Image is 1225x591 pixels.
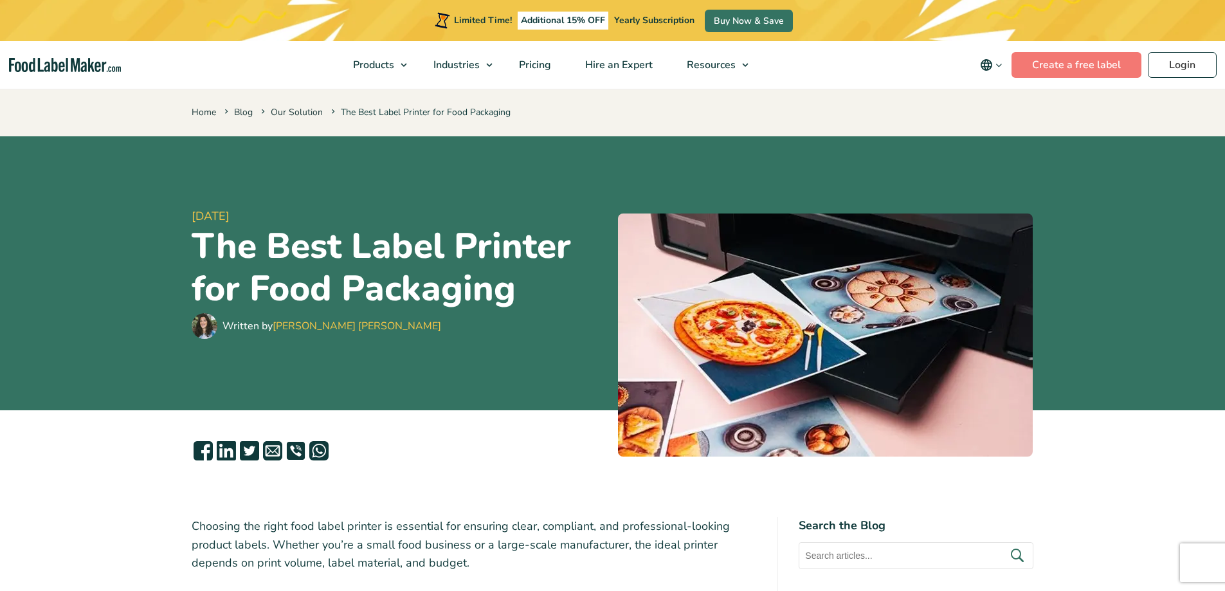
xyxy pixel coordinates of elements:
[581,58,654,72] span: Hire an Expert
[799,542,1033,569] input: Search articles...
[336,41,413,89] a: Products
[1148,52,1217,78] a: Login
[192,313,217,339] img: Maria Abi Hanna - Food Label Maker
[1012,52,1141,78] a: Create a free label
[515,58,552,72] span: Pricing
[799,517,1033,534] h4: Search the Blog
[670,41,755,89] a: Resources
[192,106,216,118] a: Home
[271,106,323,118] a: Our Solution
[614,14,694,26] span: Yearly Subscription
[568,41,667,89] a: Hire an Expert
[192,517,758,572] p: Choosing the right food label printer is essential for ensuring clear, compliant, and professiona...
[234,106,253,118] a: Blog
[273,319,441,333] a: [PERSON_NAME] [PERSON_NAME]
[192,208,608,225] span: [DATE]
[518,12,608,30] span: Additional 15% OFF
[502,41,565,89] a: Pricing
[329,106,511,118] span: The Best Label Printer for Food Packaging
[222,318,441,334] div: Written by
[683,58,737,72] span: Resources
[192,225,608,310] h1: The Best Label Printer for Food Packaging
[705,10,793,32] a: Buy Now & Save
[417,41,499,89] a: Industries
[349,58,395,72] span: Products
[454,14,512,26] span: Limited Time!
[430,58,481,72] span: Industries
